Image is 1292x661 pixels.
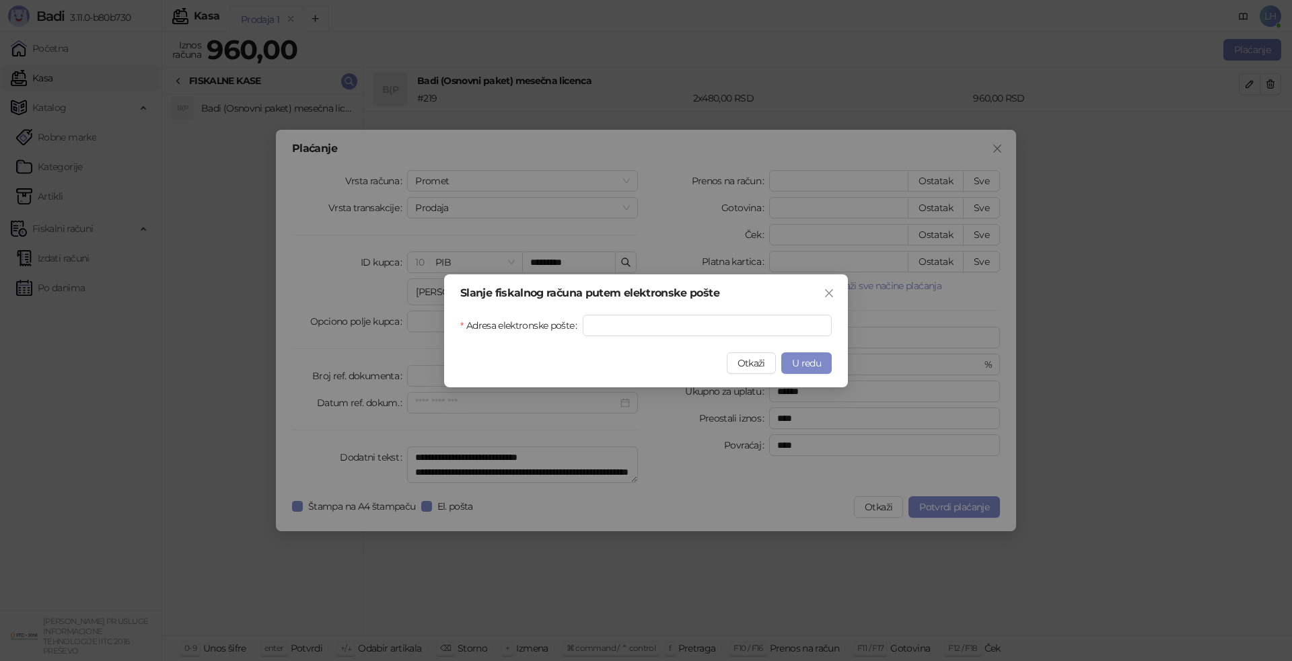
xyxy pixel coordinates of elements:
[781,352,832,374] button: U redu
[738,357,765,369] span: Otkaži
[792,357,821,369] span: U redu
[824,288,834,299] span: close
[727,352,776,374] button: Otkaži
[583,315,832,336] input: Adresa elektronske pošte
[460,315,583,336] label: Adresa elektronske pošte
[460,288,832,299] div: Slanje fiskalnog računa putem elektronske pošte
[818,282,840,304] button: Close
[818,288,840,299] span: Zatvori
